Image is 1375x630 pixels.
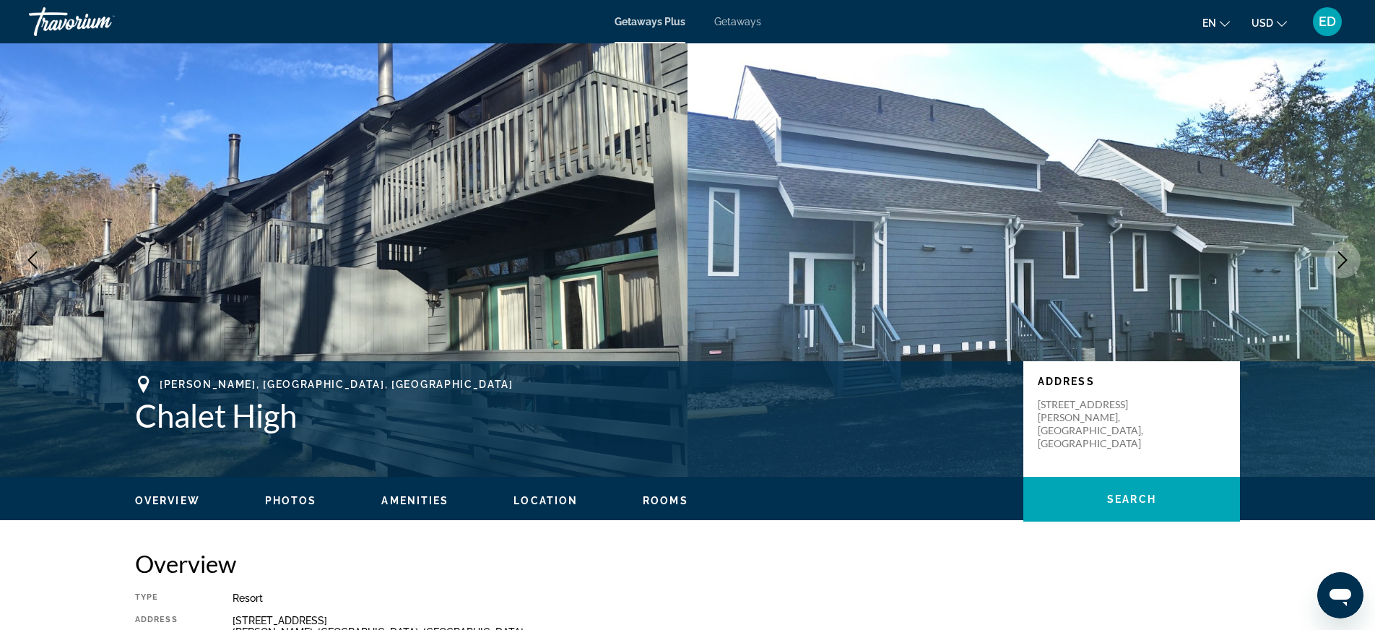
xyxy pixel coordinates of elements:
span: USD [1252,17,1273,29]
div: Type [135,592,196,604]
span: [PERSON_NAME], [GEOGRAPHIC_DATA], [GEOGRAPHIC_DATA] [160,379,513,390]
button: Change language [1202,12,1230,33]
span: Amenities [381,495,448,506]
button: Photos [265,494,317,507]
span: Location [513,495,578,506]
span: Search [1107,493,1156,505]
span: Photos [265,495,317,506]
button: User Menu [1309,7,1346,37]
a: Getaways Plus [615,16,685,27]
span: ED [1319,14,1336,29]
button: Previous image [14,242,51,278]
h1: Chalet High [135,397,1009,434]
p: Address [1038,376,1226,387]
button: Next image [1324,242,1361,278]
button: Search [1023,477,1240,522]
a: Travorium [29,3,173,40]
span: en [1202,17,1216,29]
button: Location [513,494,578,507]
button: Amenities [381,494,448,507]
iframe: Button to launch messaging window [1317,572,1363,618]
div: Resort [233,592,1240,604]
a: Getaways [714,16,761,27]
button: Overview [135,494,200,507]
button: Rooms [643,494,688,507]
h2: Overview [135,549,1240,578]
p: [STREET_ADDRESS] [PERSON_NAME], [GEOGRAPHIC_DATA], [GEOGRAPHIC_DATA] [1038,398,1153,450]
span: Overview [135,495,200,506]
span: Rooms [643,495,688,506]
button: Change currency [1252,12,1287,33]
